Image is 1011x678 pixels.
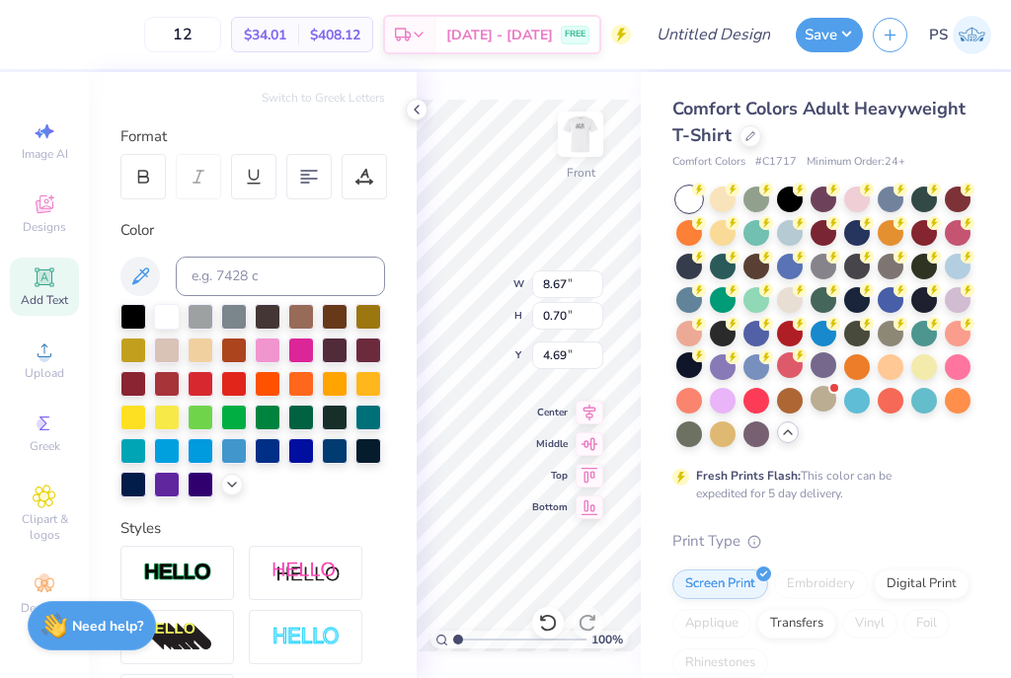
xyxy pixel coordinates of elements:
[757,609,836,639] div: Transfers
[672,97,966,147] span: Comfort Colors Adult Heavyweight T-Shirt
[696,467,939,502] div: This color can be expedited for 5 day delivery.
[565,28,585,41] span: FREE
[22,146,68,162] span: Image AI
[272,561,341,585] img: Shadow
[30,438,60,454] span: Greek
[21,600,68,616] span: Decorate
[532,437,568,451] span: Middle
[532,469,568,483] span: Top
[929,24,948,46] span: PS
[176,257,385,296] input: e.g. 7428 c
[672,154,745,171] span: Comfort Colors
[567,164,595,182] div: Front
[929,16,991,54] a: PS
[120,517,385,540] div: Styles
[755,154,797,171] span: # C1717
[532,406,568,419] span: Center
[953,16,991,54] img: Phoenix Seal
[21,292,68,308] span: Add Text
[672,609,751,639] div: Applique
[272,626,341,648] img: Negative Space
[696,468,801,484] strong: Fresh Prints Flash:
[446,25,553,45] span: [DATE] - [DATE]
[10,511,79,543] span: Clipart & logos
[591,631,623,648] span: 100 %
[144,17,221,52] input: – –
[561,114,600,154] img: Front
[842,609,897,639] div: Vinyl
[120,219,385,242] div: Color
[807,154,905,171] span: Minimum Order: 24 +
[532,500,568,514] span: Bottom
[672,530,972,553] div: Print Type
[874,569,970,599] div: Digital Print
[120,125,387,148] div: Format
[796,18,863,52] button: Save
[310,25,360,45] span: $408.12
[774,569,868,599] div: Embroidery
[244,25,286,45] span: $34.01
[641,15,786,54] input: Untitled Design
[143,622,212,653] img: 3d Illusion
[143,562,212,584] img: Stroke
[903,609,950,639] div: Foil
[25,365,64,381] span: Upload
[262,90,385,106] button: Switch to Greek Letters
[672,648,768,678] div: Rhinestones
[672,569,768,599] div: Screen Print
[23,219,66,235] span: Designs
[72,617,143,636] strong: Need help?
